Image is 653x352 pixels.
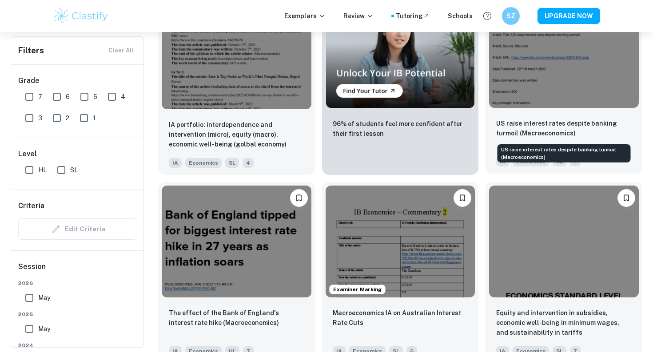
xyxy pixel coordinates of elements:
[290,189,308,207] button: Bookmark
[70,165,78,175] span: SL
[38,165,47,175] span: HL
[121,92,125,102] span: 4
[502,7,520,25] button: SZ
[243,158,254,168] span: 4
[169,308,304,328] p: The effect of the Bank of England's interest rate hike (Macroeconomics)
[333,308,468,328] p: Macroeconomics IA on Australian Interest Rate Cuts
[169,158,182,168] span: IA
[185,158,222,168] span: Economics
[18,341,137,349] span: 2024
[333,119,468,138] p: 96% of students feel more confident after their first lesson
[93,92,97,102] span: 5
[506,11,516,21] h6: SZ
[18,201,44,211] h6: Criteria
[18,310,137,318] span: 2025
[18,218,137,240] div: Criteria filters are unavailable when searching by topic
[496,119,632,138] p: US raise interest rates despite banking turmoil (Macroeconomics)
[448,11,473,21] a: Schools
[617,189,635,207] button: Bookmark
[225,158,239,168] span: SL
[498,144,631,162] div: US raise interest rates despite banking turmoil (Macroeconomics)
[38,324,50,334] span: May
[38,113,42,123] span: 3
[18,75,137,86] h6: Grade
[38,92,42,102] span: 7
[162,186,311,297] img: Economics IA example thumbnail: The effect of the Bank of England's inte
[330,285,385,293] span: Examiner Marking
[396,11,430,21] a: Tutoring
[38,293,50,303] span: May
[284,11,326,21] p: Exemplars
[18,261,137,279] h6: Session
[489,186,639,297] img: Economics IA example thumbnail: Equity and intervention in subsidies, ec
[343,11,374,21] p: Review
[538,8,600,24] button: UPGRADE NOW
[18,279,137,287] span: 2026
[326,186,475,297] img: Economics IA example thumbnail: Macroeconomics IA on Australian Interest
[454,189,471,207] button: Bookmark
[496,308,632,337] p: Equity and intervention in subsidies, economic well-being in minimum wages, and sustainability in...
[18,44,44,57] h6: Filters
[480,8,495,24] button: Help and Feedback
[53,7,109,25] img: Clastify logo
[93,113,96,123] span: 1
[66,92,70,102] span: 6
[18,149,137,159] h6: Level
[66,113,69,123] span: 2
[169,120,304,149] p: IA portfolio: interdependence and intervention (micro), equity (macro), economic well-being (golb...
